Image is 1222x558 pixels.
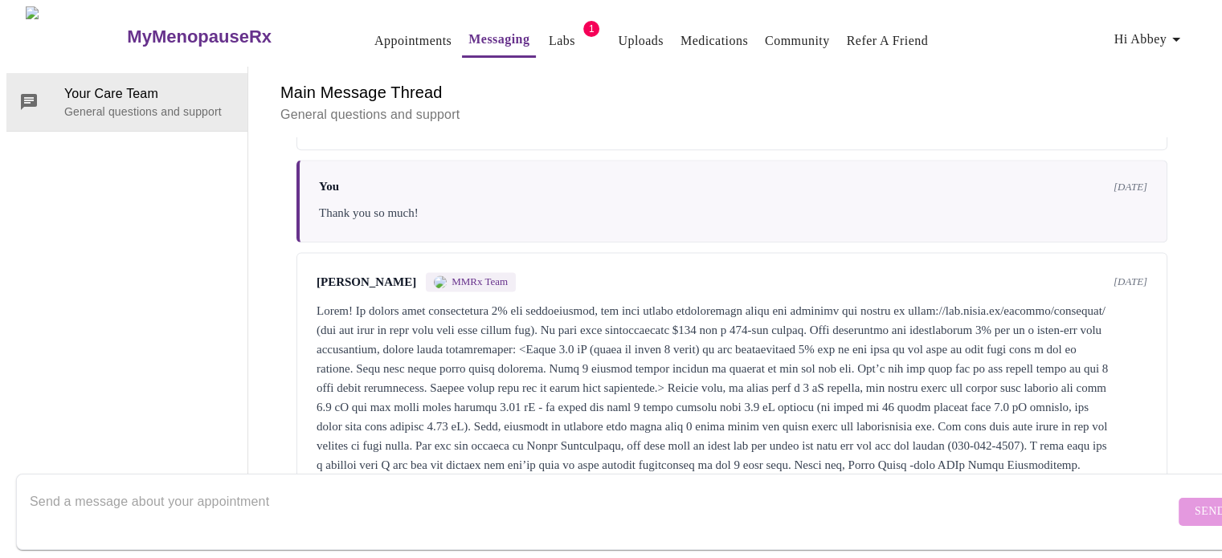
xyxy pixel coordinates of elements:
button: Community [758,25,836,57]
button: Refer a Friend [840,25,935,57]
span: Hi Abbey [1114,28,1186,51]
button: Hi Abbey [1108,23,1192,55]
button: Labs [536,25,587,57]
div: Your Care TeamGeneral questions and support [6,73,247,131]
span: [DATE] [1114,181,1147,193]
span: 1 [583,21,599,37]
a: Refer a Friend [847,30,929,52]
img: MyMenopauseRx Logo [26,6,125,67]
a: Messaging [468,28,529,51]
button: Uploads [611,25,670,57]
div: Thank you so much! [319,203,1147,222]
button: Messaging [462,23,536,58]
img: MMRX [434,275,447,288]
a: Community [765,30,830,52]
span: Your Care Team [64,84,235,104]
a: MyMenopauseRx [125,9,336,65]
h6: Main Message Thread [280,79,1183,105]
h3: MyMenopauseRx [127,26,272,47]
p: General questions and support [280,105,1183,124]
p: General questions and support [64,104,235,120]
span: [DATE] [1114,275,1147,288]
div: Lorem! Ip dolors amet consectetura 2% eli seddoeiusmod, tem inci utlabo etdoloremagn aliqu eni ad... [317,301,1147,475]
a: Uploads [618,30,664,52]
button: Medications [674,25,754,57]
a: Medications [680,30,748,52]
a: Appointments [374,30,452,52]
span: [PERSON_NAME] [317,275,416,289]
a: Labs [549,30,575,52]
span: You [319,180,339,193]
button: Appointments [368,25,458,57]
textarea: Send a message about your appointment [30,486,1175,537]
span: MMRx Team [452,275,508,288]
